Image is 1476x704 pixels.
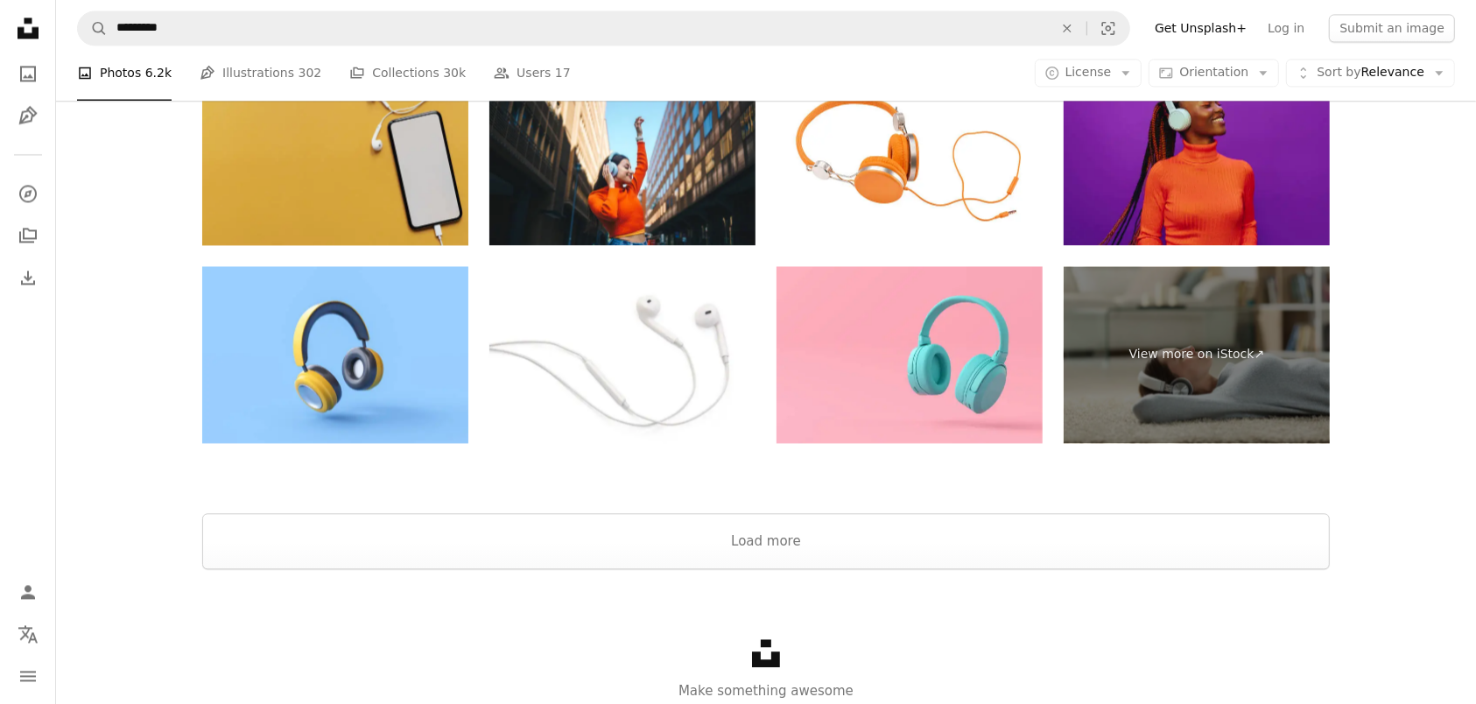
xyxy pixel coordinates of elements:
a: Explore [11,176,46,211]
a: Log in [1257,14,1315,42]
a: Home — Unsplash [11,11,46,49]
button: Sort byRelevance [1286,60,1455,88]
a: Log in / Sign up [11,574,46,609]
a: Get Unsplash+ [1144,14,1257,42]
span: Sort by [1317,66,1360,80]
button: Visual search [1087,11,1129,45]
a: Photos [11,56,46,91]
a: Illustrations [11,98,46,133]
button: Clear [1048,11,1086,45]
a: Collections [11,218,46,253]
img: Top view blank screen smartphone with headset on yellow leather top table, copy space. [202,67,468,245]
img: Colorful background with happy woman listening to music on headphones [1064,67,1330,245]
span: License [1065,66,1112,80]
img: Monochromatic blue wireless headphone on pink background with copy space [777,266,1043,444]
button: License [1035,60,1142,88]
img: Headphones (Clipping Path) [777,67,1043,245]
a: Download History [11,260,46,295]
a: Collections 30k [349,46,466,102]
img: Young woman dancing with headphones in an urban setting [489,67,756,245]
button: Submit an image [1329,14,1455,42]
p: Make something awesome [56,680,1476,701]
button: Search Unsplash [78,11,108,45]
button: Load more [202,513,1330,569]
a: Illustrations 302 [200,46,321,102]
span: 17 [555,64,571,83]
button: Menu [11,658,46,693]
button: Language [11,616,46,651]
button: Orientation [1149,60,1279,88]
a: Users 17 [494,46,571,102]
img: 3D rendering of Wireless headphones on blue background. [202,266,468,444]
span: 30k [443,64,466,83]
img: white earphones isolated on white background with clipping path [489,266,756,444]
span: 302 [299,64,322,83]
form: Find visuals sitewide [77,11,1130,46]
a: View more on iStock↗ [1064,266,1330,444]
span: Orientation [1179,66,1248,80]
span: Relevance [1317,65,1424,82]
